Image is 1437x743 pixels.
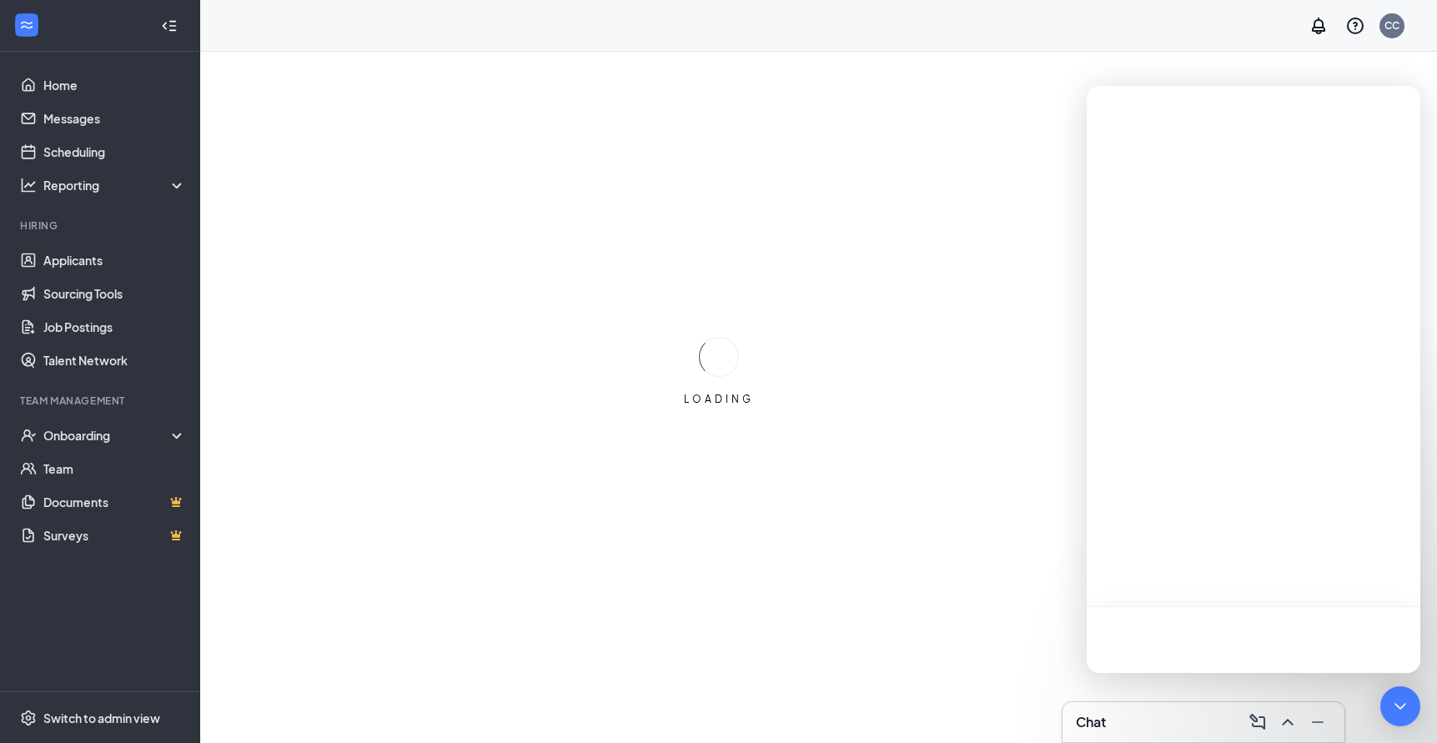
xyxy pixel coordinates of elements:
div: Switch to admin view [43,710,160,726]
svg: UserCheck [20,427,37,444]
div: Reporting [43,177,187,193]
div: LOADING [677,392,761,406]
a: Job Postings [43,310,186,344]
div: Team Management [20,394,183,408]
svg: Notifications [1309,16,1329,36]
svg: WorkstreamLogo [18,17,35,33]
svg: Settings [20,710,37,726]
div: Onboarding [43,427,172,444]
svg: QuestionInfo [1345,16,1365,36]
a: Scheduling [43,135,186,168]
button: ComposeMessage [1244,709,1271,735]
h3: Chat [1076,713,1106,731]
a: Applicants [43,243,186,277]
svg: Collapse [161,18,178,34]
svg: ComposeMessage [1248,712,1268,732]
a: Home [43,68,186,102]
svg: Analysis [20,177,37,193]
svg: ChevronUp [1278,712,1298,732]
a: DocumentsCrown [43,485,186,519]
a: Sourcing Tools [43,277,186,310]
a: SurveysCrown [43,519,186,552]
a: Talent Network [43,344,186,377]
a: Team [43,452,186,485]
svg: Minimize [1308,712,1328,732]
a: Messages [43,102,186,135]
div: Open Intercom Messenger [1380,686,1420,726]
button: Minimize [1304,709,1331,735]
div: CC [1384,18,1399,33]
div: Hiring [20,218,183,233]
button: ChevronUp [1274,709,1301,735]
